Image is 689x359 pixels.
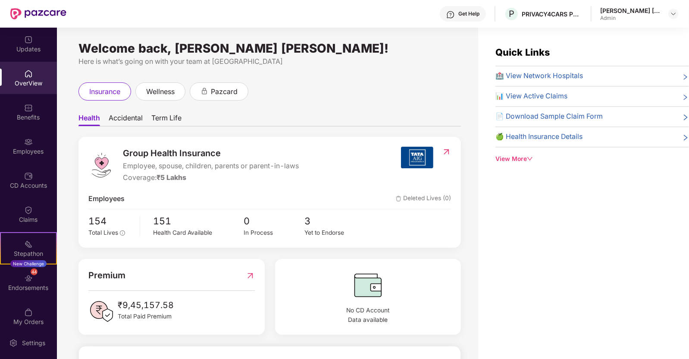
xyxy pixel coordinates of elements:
div: In Process [244,228,304,238]
span: 0 [244,214,304,228]
div: Admin [600,15,661,22]
span: insurance [89,86,120,97]
div: Here is what’s going on with your team at [GEOGRAPHIC_DATA] [78,56,461,67]
span: Term Life [151,113,182,126]
span: Employees [88,194,125,205]
img: svg+xml;base64,PHN2ZyBpZD0iQ0RfQWNjb3VudHMiIGRhdGEtbmFtZT0iQ0QgQWNjb3VudHMiIHhtbG5zPSJodHRwOi8vd3... [24,172,33,180]
div: Welcome back, [PERSON_NAME] [PERSON_NAME]! [78,45,461,52]
span: 📄 Download Sample Claim Form [495,111,603,122]
span: ₹5 Lakhs [157,173,186,182]
img: deleteIcon [396,196,401,202]
span: info-circle [120,230,125,236]
span: Group Health Insurance [123,147,299,160]
span: 3 [304,214,365,228]
img: RedirectIcon [442,148,451,156]
img: svg+xml;base64,PHN2ZyBpZD0iU2V0dGluZy0yMHgyMCIgeG1sbnM9Imh0dHA6Ly93d3cudzMub3JnLzIwMDAvc3ZnIiB3aW... [9,339,18,347]
img: logo [88,152,114,178]
span: P [509,9,514,19]
div: Health Card Available [153,228,244,238]
img: PaidPremiumIcon [88,299,114,324]
div: Stepathon [1,249,56,258]
div: New Challenge [10,260,47,267]
span: Total Lives [88,229,118,236]
span: Health [78,113,100,126]
div: Coverage: [123,173,299,183]
span: Deleted Lives (0) [396,194,451,205]
span: right [682,133,689,142]
div: 44 [31,268,38,275]
img: RedirectIcon [246,269,255,282]
img: svg+xml;base64,PHN2ZyBpZD0iTXlfT3JkZXJzIiBkYXRhLW5hbWU9Ik15IE9yZGVycyIgeG1sbnM9Imh0dHA6Ly93d3cudz... [24,308,33,317]
img: svg+xml;base64,PHN2ZyBpZD0iRHJvcGRvd24tMzJ4MzIiIHhtbG5zPSJodHRwOi8vd3d3LnczLm9yZy8yMDAwL3N2ZyIgd2... [670,10,677,17]
span: down [527,156,533,162]
div: View More [495,154,689,164]
span: 📊 View Active Claims [495,91,567,102]
div: animation [200,87,208,95]
img: svg+xml;base64,PHN2ZyBpZD0iVXBkYXRlZCIgeG1sbnM9Imh0dHA6Ly93d3cudzMub3JnLzIwMDAvc3ZnIiB3aWR0aD0iMj... [24,35,33,44]
span: wellness [146,86,175,97]
span: No CD Account Data available [285,306,451,325]
span: Total Paid Premium [118,312,174,321]
span: Premium [88,269,125,282]
img: svg+xml;base64,PHN2ZyBpZD0iRW5kb3JzZW1lbnRzIiB4bWxucz0iaHR0cDovL3d3dy53My5vcmcvMjAwMC9zdmciIHdpZH... [24,274,33,283]
span: 🏥 View Network Hospitals [495,71,583,82]
img: svg+xml;base64,PHN2ZyBpZD0iRW1wbG95ZWVzIiB4bWxucz0iaHR0cDovL3d3dy53My5vcmcvMjAwMC9zdmciIHdpZHRoPS... [24,138,33,146]
span: right [682,72,689,82]
span: 🍏 Health Insurance Details [495,132,583,142]
span: 151 [153,214,244,228]
span: Accidental [109,113,143,126]
span: Employee, spouse, children, parents or parent-in-laws [123,161,299,172]
div: Settings [19,339,48,347]
img: insurerIcon [401,147,433,168]
div: Yet to Endorse [304,228,365,238]
img: svg+xml;base64,PHN2ZyBpZD0iQ2xhaW0iIHhtbG5zPSJodHRwOi8vd3d3LnczLm9yZy8yMDAwL3N2ZyIgd2lkdGg9IjIwIi... [24,206,33,214]
img: svg+xml;base64,PHN2ZyB4bWxucz0iaHR0cDovL3d3dy53My5vcmcvMjAwMC9zdmciIHdpZHRoPSIyMSIgaGVpZ2h0PSIyMC... [24,240,33,249]
img: svg+xml;base64,PHN2ZyBpZD0iSGVscC0zMngzMiIgeG1sbnM9Imh0dHA6Ly93d3cudzMub3JnLzIwMDAvc3ZnIiB3aWR0aD... [446,10,455,19]
span: right [682,93,689,102]
div: PRIVACY4CARS PRIVATE LIMITED [522,10,582,18]
span: right [682,113,689,122]
span: ₹9,45,157.58 [118,299,174,312]
div: [PERSON_NAME] [PERSON_NAME] [600,6,661,15]
span: pazcard [211,86,238,97]
img: svg+xml;base64,PHN2ZyBpZD0iQmVuZWZpdHMiIHhtbG5zPSJodHRwOi8vd3d3LnczLm9yZy8yMDAwL3N2ZyIgd2lkdGg9Ij... [24,104,33,112]
span: 154 [88,214,134,228]
div: Get Help [458,10,479,17]
img: New Pazcare Logo [10,8,66,19]
img: svg+xml;base64,PHN2ZyBpZD0iSG9tZSIgeG1sbnM9Imh0dHA6Ly93d3cudzMub3JnLzIwMDAvc3ZnIiB3aWR0aD0iMjAiIG... [24,69,33,78]
span: Quick Links [495,47,550,58]
img: CDBalanceIcon [285,269,451,302]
